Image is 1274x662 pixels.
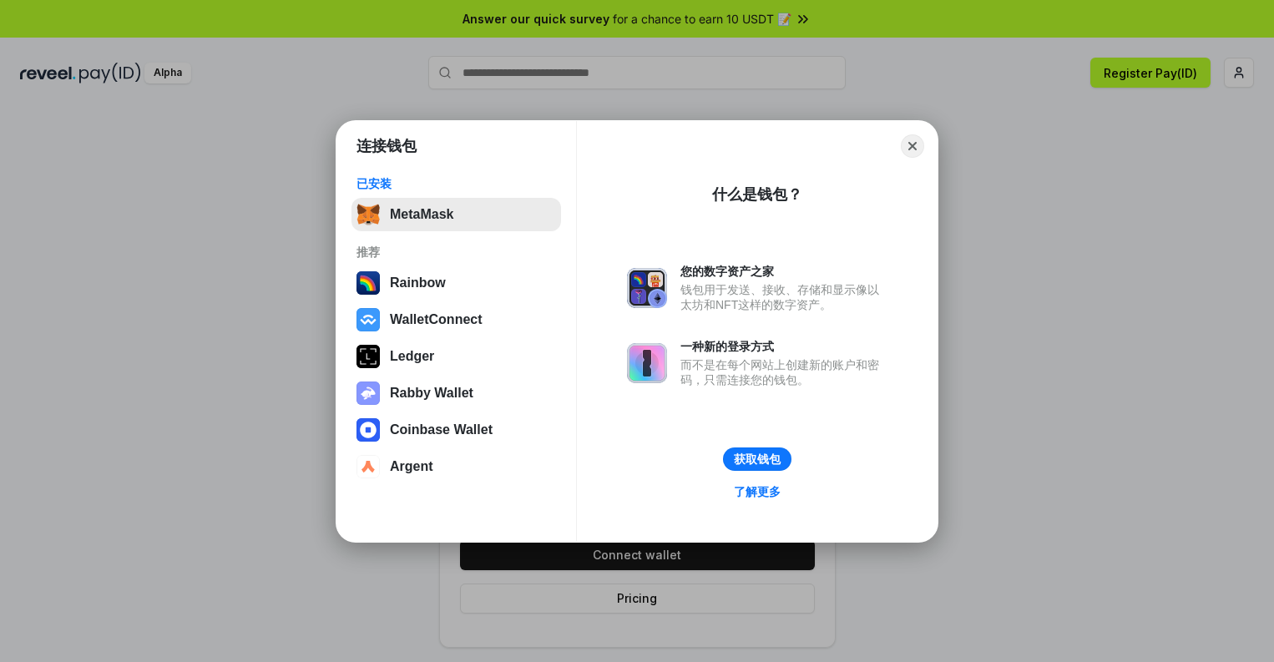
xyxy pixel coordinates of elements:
button: WalletConnect [351,303,561,336]
button: Ledger [351,340,561,373]
div: Coinbase Wallet [390,422,493,437]
a: 了解更多 [724,481,791,503]
div: 一种新的登录方式 [680,339,887,354]
div: 推荐 [356,245,556,260]
button: 获取钱包 [723,447,791,471]
img: svg+xml,%3Csvg%20width%3D%2228%22%20height%3D%2228%22%20viewBox%3D%220%200%2028%2028%22%20fill%3D... [356,308,380,331]
img: svg+xml,%3Csvg%20width%3D%22120%22%20height%3D%22120%22%20viewBox%3D%220%200%20120%20120%22%20fil... [356,271,380,295]
button: Coinbase Wallet [351,413,561,447]
div: Rabby Wallet [390,386,473,401]
div: 什么是钱包？ [712,184,802,205]
img: svg+xml,%3Csvg%20xmlns%3D%22http%3A%2F%2Fwww.w3.org%2F2000%2Fsvg%22%20fill%3D%22none%22%20viewBox... [627,343,667,383]
div: 已安装 [356,176,556,191]
img: svg+xml,%3Csvg%20fill%3D%22none%22%20height%3D%2233%22%20viewBox%3D%220%200%2035%2033%22%20width%... [356,203,380,226]
div: MetaMask [390,207,453,222]
img: svg+xml,%3Csvg%20xmlns%3D%22http%3A%2F%2Fwww.w3.org%2F2000%2Fsvg%22%20fill%3D%22none%22%20viewBox... [356,382,380,405]
div: 钱包用于发送、接收、存储和显示像以太坊和NFT这样的数字资产。 [680,282,887,312]
div: WalletConnect [390,312,483,327]
button: Rainbow [351,266,561,300]
img: svg+xml,%3Csvg%20xmlns%3D%22http%3A%2F%2Fwww.w3.org%2F2000%2Fsvg%22%20fill%3D%22none%22%20viewBox... [627,268,667,308]
img: svg+xml,%3Csvg%20width%3D%2228%22%20height%3D%2228%22%20viewBox%3D%220%200%2028%2028%22%20fill%3D... [356,455,380,478]
div: Argent [390,459,433,474]
h1: 连接钱包 [356,136,417,156]
button: Close [901,134,924,158]
div: 了解更多 [734,484,781,499]
div: Rainbow [390,275,446,291]
button: MetaMask [351,198,561,231]
button: Argent [351,450,561,483]
img: svg+xml,%3Csvg%20width%3D%2228%22%20height%3D%2228%22%20viewBox%3D%220%200%2028%2028%22%20fill%3D... [356,418,380,442]
img: svg+xml,%3Csvg%20xmlns%3D%22http%3A%2F%2Fwww.w3.org%2F2000%2Fsvg%22%20width%3D%2228%22%20height%3... [356,345,380,368]
button: Rabby Wallet [351,376,561,410]
div: 您的数字资产之家 [680,264,887,279]
div: Ledger [390,349,434,364]
div: 获取钱包 [734,452,781,467]
div: 而不是在每个网站上创建新的账户和密码，只需连接您的钱包。 [680,357,887,387]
